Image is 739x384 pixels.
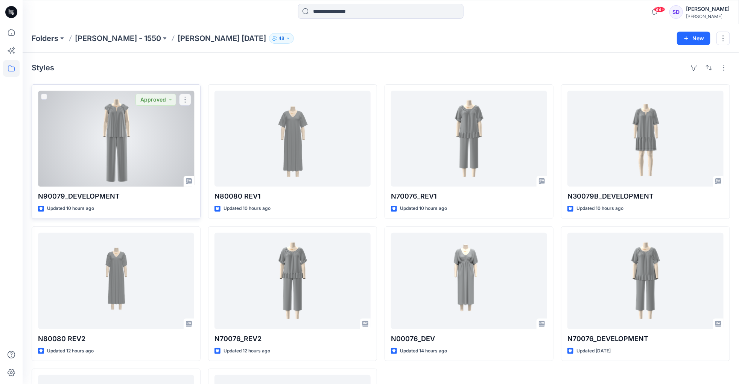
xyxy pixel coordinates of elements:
[214,91,371,187] a: N80080 REV1
[576,347,611,355] p: Updated [DATE]
[686,14,730,19] div: [PERSON_NAME]
[567,334,724,344] p: N70076_DEVELOPMENT
[269,33,294,44] button: 48
[567,191,724,202] p: N30079B_DEVELOPMENT
[669,5,683,19] div: SD
[38,334,194,344] p: N80080 REV2
[391,191,547,202] p: N70076_REV1
[677,32,710,45] button: New
[391,91,547,187] a: N70076_REV1
[47,347,94,355] p: Updated 12 hours ago
[178,33,266,44] p: [PERSON_NAME] [DATE]
[38,191,194,202] p: N90079_DEVELOPMENT
[214,233,371,329] a: N70076_REV2
[576,205,623,212] p: Updated 10 hours ago
[654,6,665,12] span: 99+
[214,334,371,344] p: N70076_REV2
[278,34,284,42] p: 48
[75,33,161,44] a: [PERSON_NAME] - 1550
[567,233,724,329] a: N70076_DEVELOPMENT
[391,233,547,329] a: N00076_DEV
[567,91,724,187] a: N30079B_DEVELOPMENT
[32,33,58,44] a: Folders
[400,205,447,212] p: Updated 10 hours ago
[38,233,194,329] a: N80080 REV2
[686,5,730,14] div: [PERSON_NAME]
[38,91,194,187] a: N90079_DEVELOPMENT
[214,191,371,202] p: N80080 REV1
[47,205,94,212] p: Updated 10 hours ago
[391,334,547,344] p: N00076_DEV
[400,347,447,355] p: Updated 14 hours ago
[224,205,271,212] p: Updated 10 hours ago
[224,347,270,355] p: Updated 12 hours ago
[32,63,54,72] h4: Styles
